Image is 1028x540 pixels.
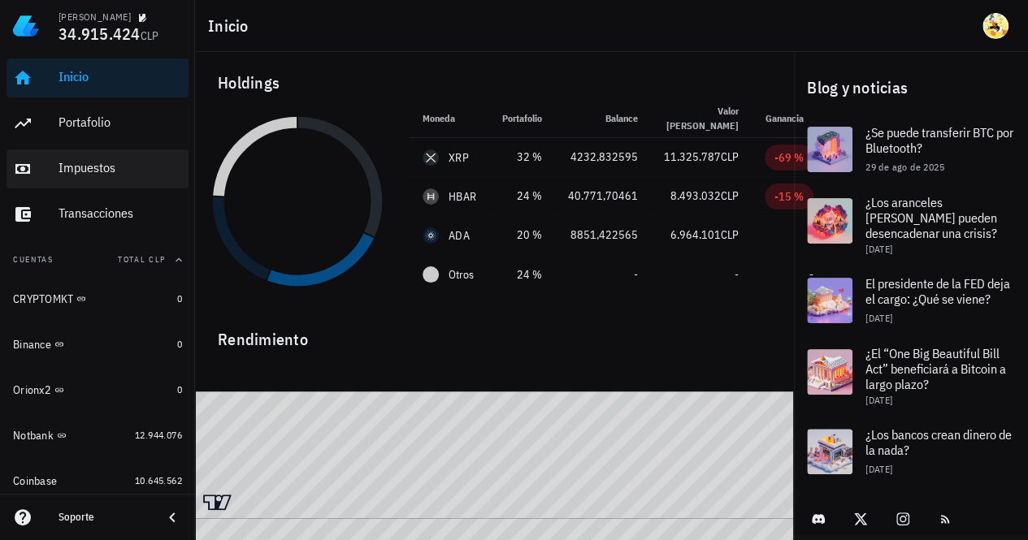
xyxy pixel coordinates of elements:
div: Notbank [13,429,54,443]
span: CLP [721,149,739,164]
div: Binance [13,338,51,352]
span: Ganancia [766,112,813,124]
span: - [634,267,638,282]
div: Holdings [205,57,784,109]
a: Binance 0 [7,325,189,364]
div: Transacciones [59,205,182,221]
span: El presidente de la FED deja el cargo: ¿Qué se viene? [865,275,1010,307]
span: ¿Se puede transferir BTC por Bluetooth? [865,124,1013,156]
div: HBAR [449,188,476,205]
span: CLP [721,188,739,203]
div: avatar [982,13,1008,39]
div: 20 % [502,227,542,244]
div: HBAR-icon [423,188,439,205]
th: Portafolio [489,99,555,138]
span: Total CLP [118,254,166,265]
div: Soporte [59,511,150,524]
span: 34.915.424 [59,23,141,45]
button: CuentasTotal CLP [7,240,189,279]
a: El presidente de la FED deja el cargo: ¿Qué se viene? [DATE] [794,265,1028,336]
div: 4232,832595 [568,149,638,166]
a: Orionx2 0 [7,370,189,409]
span: ¿Los bancos crean dinero de la nada? [865,426,1012,458]
div: -69 % [774,149,804,166]
div: Inicio [59,69,182,84]
span: - [735,267,739,282]
a: ¿El “One Big Beautiful Bill Act” beneficiará a Bitcoin a largo plazo? [DATE] [794,336,1028,416]
span: 11.325.787 [664,149,721,164]
div: CRYPTOMKT [13,292,73,306]
a: Inicio [7,58,189,97]
div: Rendimiento [205,313,784,352]
span: 8.493.032 [670,188,721,203]
img: LedgiFi [13,13,39,39]
span: 6.964.101 [670,227,721,242]
span: ¿Los aranceles [PERSON_NAME] pueden desencadenar una crisis? [865,194,997,241]
a: ¿Los aranceles [PERSON_NAME] pueden desencadenar una crisis? [DATE] [794,185,1028,265]
span: [DATE] [865,463,892,475]
th: Moneda [410,99,489,138]
div: 8851,422565 [568,227,638,244]
div: 24 % [502,266,542,283]
span: 0 [177,338,182,350]
div: Orionx2 [13,383,51,397]
th: Balance [555,99,651,138]
div: -15 % [774,188,804,205]
div: 24 % [502,188,542,205]
span: ¿El “One Big Beautiful Bill Act” beneficiará a Bitcoin a largo plazo? [865,345,1006,392]
a: Portafolio [7,104,189,143]
div: XRP [449,149,469,166]
span: 0 [177,292,182,305]
div: Coinbase [13,474,57,488]
span: 29 de ago de 2025 [865,161,944,173]
div: ADA [449,227,470,244]
span: 10.645.562 [135,474,182,486]
div: 32 % [502,149,542,166]
div: Portafolio [59,114,182,130]
div: XRP-icon [423,149,439,166]
a: Charting by TradingView [203,495,232,510]
a: CRYPTOMKT 0 [7,279,189,318]
th: Valor [PERSON_NAME] [651,99,752,138]
span: 0 [177,383,182,395]
div: Impuestos [59,160,182,175]
span: [DATE] [865,243,892,255]
a: Impuestos [7,149,189,188]
a: Coinbase 10.645.562 [7,461,189,500]
a: Transacciones [7,195,189,234]
span: CLP [141,28,159,43]
div: [PERSON_NAME] [59,11,131,24]
span: 12.944.076 [135,429,182,441]
h1: Inicio [208,13,255,39]
span: [DATE] [865,394,892,406]
span: [DATE] [865,312,892,324]
div: Blog y noticias [794,62,1028,114]
div: 40.771,70461 [568,188,638,205]
a: Notbank 12.944.076 [7,416,189,455]
div: ADA-icon [423,227,439,244]
span: CLP [721,227,739,242]
a: ¿Se puede transferir BTC por Bluetooth? 29 de ago de 2025 [794,114,1028,185]
a: ¿Los bancos crean dinero de la nada? [DATE] [794,416,1028,487]
span: Otros [449,266,474,283]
